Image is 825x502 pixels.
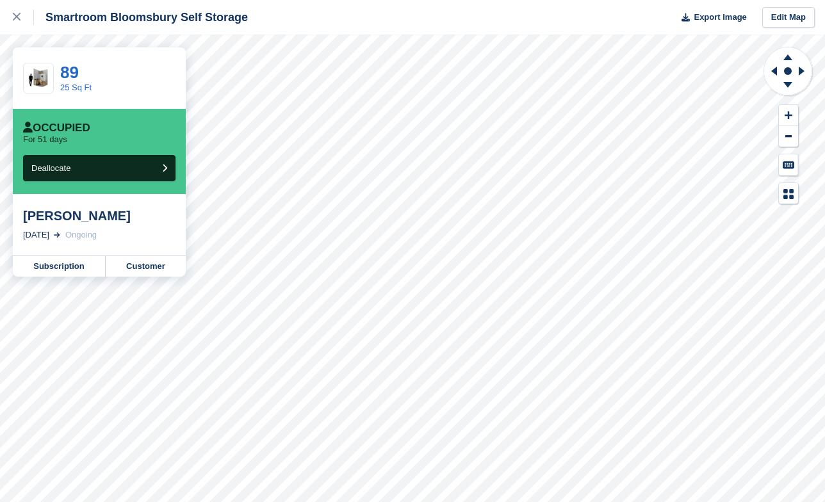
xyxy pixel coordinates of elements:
a: 89 [60,63,79,82]
div: [PERSON_NAME] [23,208,176,223]
div: Smartroom Bloomsbury Self Storage [34,10,248,25]
a: 25 Sq Ft [60,83,92,92]
div: Occupied [23,122,90,134]
a: Subscription [13,256,106,277]
a: Edit Map [762,7,815,28]
div: [DATE] [23,229,49,241]
button: Deallocate [23,155,176,181]
img: arrow-right-light-icn-cde0832a797a2874e46488d9cf13f60e5c3a73dbe684e267c42b8395dfbc2abf.svg [54,232,60,238]
div: Ongoing [65,229,97,241]
span: Deallocate [31,163,70,173]
p: For 51 days [23,134,67,145]
button: Zoom Out [779,126,798,147]
button: Keyboard Shortcuts [779,154,798,175]
span: Export Image [694,11,746,24]
button: Export Image [674,7,747,28]
button: Zoom In [779,105,798,126]
button: Map Legend [779,183,798,204]
a: Customer [106,256,186,277]
img: 25-sqft-unit.jpg [24,67,53,90]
